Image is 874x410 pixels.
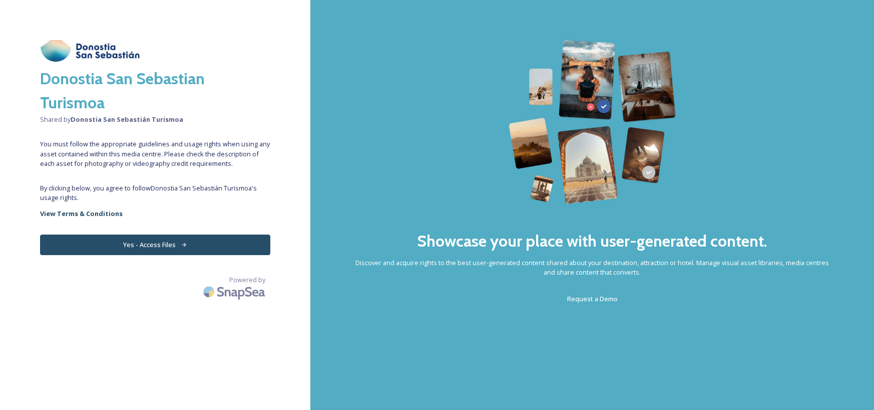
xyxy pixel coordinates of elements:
a: Request a Demo [567,293,618,305]
strong: View Terms & Conditions [40,209,123,218]
img: download.jpeg [40,40,140,62]
h2: Donostia San Sebastian Turismoa [40,67,270,115]
span: Discover and acquire rights to the best user-generated content shared about your destination, att... [350,258,834,277]
img: 63b42ca75bacad526042e722_Group%20154-p-800.png [509,40,676,204]
span: Shared by [40,115,270,124]
strong: Donostia San Sebastián Turismoa [71,115,183,124]
span: By clicking below, you agree to follow Donostia San Sebastián Turismoa 's usage rights. [40,183,270,202]
h2: Showcase your place with user-generated content. [417,229,767,253]
img: SnapSea Logo [200,280,270,304]
a: View Terms & Conditions [40,208,270,220]
button: Yes - Access Files [40,235,270,255]
span: Request a Demo [567,294,618,303]
span: You must follow the appropriate guidelines and usage rights when using any asset contained within... [40,139,270,168]
span: Powered by [229,275,265,285]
